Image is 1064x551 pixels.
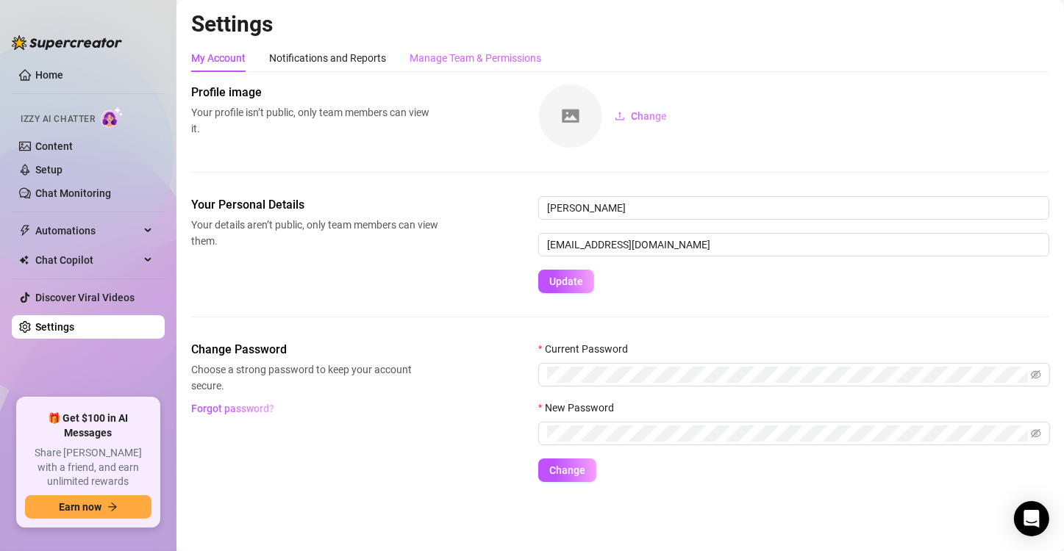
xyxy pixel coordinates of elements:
a: Setup [35,164,63,176]
span: Change [631,110,667,122]
button: Change [603,104,679,128]
span: arrow-right [107,502,118,512]
img: Chat Copilot [19,255,29,265]
button: Forgot password? [191,397,275,420]
label: New Password [538,400,624,416]
span: 🎁 Get $100 in AI Messages [25,411,151,440]
span: Earn now [59,501,101,513]
span: upload [615,111,625,121]
input: New Password [547,425,1028,442]
span: Your details aren’t public, only team members can view them. [191,217,438,249]
img: logo-BBDzfeDw.svg [12,35,122,50]
input: Enter name [538,196,1049,220]
span: thunderbolt [19,225,31,237]
span: Forgot password? [192,403,275,414]
span: Automations [35,219,140,242]
label: Current Password [538,341,638,357]
a: Discover Viral Videos [35,292,135,303]
button: Change [538,458,596,482]
span: Chat Copilot [35,248,140,272]
span: Change Password [191,341,438,359]
div: My Account [191,50,246,66]
img: AI Chatter [101,107,124,128]
img: square-placeholder.png [539,84,602,148]
span: Update [549,275,583,287]
a: Chat Monitoring [35,187,111,199]
input: Enter new email [538,233,1049,256]
span: eye-invisible [1031,428,1041,439]
a: Home [35,69,63,81]
span: Change [549,464,585,476]
input: Current Password [547,367,1028,383]
button: Update [538,270,594,293]
span: Profile image [191,84,438,101]
a: Content [35,140,73,152]
span: Izzy AI Chatter [21,112,95,126]
span: Your profile isn’t public, only team members can view it. [191,104,438,137]
div: Notifications and Reports [269,50,386,66]
div: Manage Team & Permissions [410,50,541,66]
span: Your Personal Details [191,196,438,214]
button: Earn nowarrow-right [25,495,151,519]
a: Settings [35,321,74,333]
h2: Settings [191,10,1049,38]
span: eye-invisible [1031,370,1041,380]
span: Choose a strong password to keep your account secure. [191,361,438,394]
span: Share [PERSON_NAME] with a friend, and earn unlimited rewards [25,446,151,489]
div: Open Intercom Messenger [1014,501,1049,536]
